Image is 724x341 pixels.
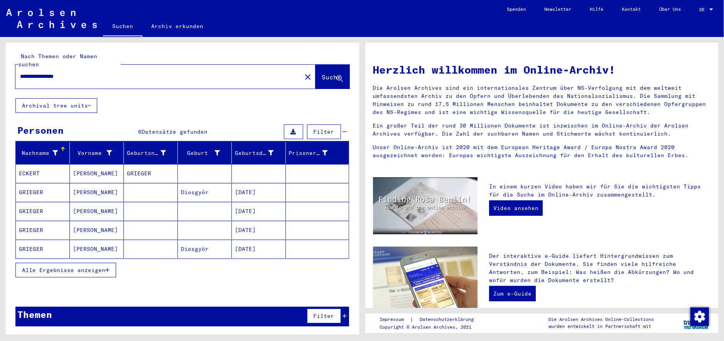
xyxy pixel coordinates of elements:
div: | [380,316,483,324]
a: Suchen [103,17,142,37]
button: Suche [316,65,349,89]
span: Filter [314,312,334,319]
mat-cell: Diosgyör [178,240,232,258]
img: eguide.jpg [373,247,478,317]
mat-cell: [DATE] [232,240,286,258]
mat-icon: close [303,72,312,82]
button: Alle Ergebnisse anzeigen [15,263,116,277]
mat-cell: [PERSON_NAME] [70,202,124,220]
div: Vorname [73,149,112,157]
div: Prisoner # [289,149,328,157]
mat-header-cell: Vorname [70,142,124,164]
a: Video ansehen [489,200,543,216]
p: In einem kurzen Video haben wir für Sie die wichtigsten Tipps für die Suche im Online-Archiv zusa... [489,183,710,199]
mat-cell: GRIEGER [16,183,70,202]
mat-header-cell: Geburtsname [124,142,178,164]
div: Geburtsdatum [235,147,285,159]
mat-header-cell: Prisoner # [286,142,349,164]
span: Datensätze gefunden [142,128,208,135]
mat-cell: GRIEGER [124,164,178,183]
span: DE [699,7,708,12]
a: Archiv erkunden [142,17,213,35]
mat-cell: GRIEGER [16,202,70,220]
mat-header-cell: Geburt‏ [178,142,232,164]
p: Copyright © Arolsen Archives, 2021 [380,324,483,331]
mat-cell: [PERSON_NAME] [70,221,124,239]
mat-label: Nach Themen oder Namen suchen [18,53,97,68]
a: Datenschutzerklärung [413,316,483,324]
mat-cell: ECKERT [16,164,70,183]
p: Ein großer Teil der rund 30 Millionen Dokumente ist inzwischen im Online-Archiv der Arolsen Archi... [373,122,711,138]
mat-cell: [DATE] [232,202,286,220]
div: Zustimmung ändern [690,307,709,326]
mat-header-cell: Geburtsdatum [232,142,286,164]
button: Archival tree units [15,98,97,113]
a: Impressum [380,316,410,324]
p: Die Arolsen Archives sind ein internationales Zentrum über NS-Verfolgung mit dem weltweit umfasse... [373,84,711,116]
div: Themen [17,307,52,321]
button: Filter [307,124,341,139]
mat-cell: [PERSON_NAME] [70,183,124,202]
h1: Herzlich willkommen im Online-Archiv! [373,62,711,78]
div: Geburtsname [127,147,177,159]
mat-cell: [DATE] [232,183,286,202]
img: Zustimmung ändern [690,307,709,326]
mat-cell: [PERSON_NAME] [70,164,124,183]
mat-cell: GRIEGER [16,221,70,239]
div: Nachname [19,149,58,157]
mat-cell: GRIEGER [16,240,70,258]
div: Geburt‏ [181,147,231,159]
p: Die Arolsen Archives Online-Collections [548,316,654,323]
button: Clear [300,69,316,84]
span: 6 [138,128,142,135]
div: Personen [17,123,64,137]
div: Prisoner # [289,147,339,159]
span: Filter [314,128,334,135]
div: Nachname [19,147,69,159]
mat-cell: Diosgyör [178,183,232,202]
mat-header-cell: Nachname [16,142,70,164]
img: yv_logo.png [682,313,711,333]
mat-cell: [PERSON_NAME] [70,240,124,258]
span: Suche [322,73,341,81]
a: Zum e-Guide [489,286,536,301]
div: Geburtsdatum [235,149,274,157]
span: Alle Ergebnisse anzeigen [22,267,105,274]
button: Filter [307,309,341,323]
div: Geburtsname [127,149,166,157]
img: Arolsen_neg.svg [6,9,97,28]
img: video.jpg [373,177,478,234]
p: Der interaktive e-Guide liefert Hintergrundwissen zum Verständnis der Dokumente. Sie finden viele... [489,252,710,284]
div: Geburt‏ [181,149,220,157]
p: wurden entwickelt in Partnerschaft mit [548,323,654,330]
mat-cell: [DATE] [232,221,286,239]
p: Unser Online-Archiv ist 2020 mit dem European Heritage Award / Europa Nostra Award 2020 ausgezeic... [373,143,711,160]
div: Vorname [73,147,123,159]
